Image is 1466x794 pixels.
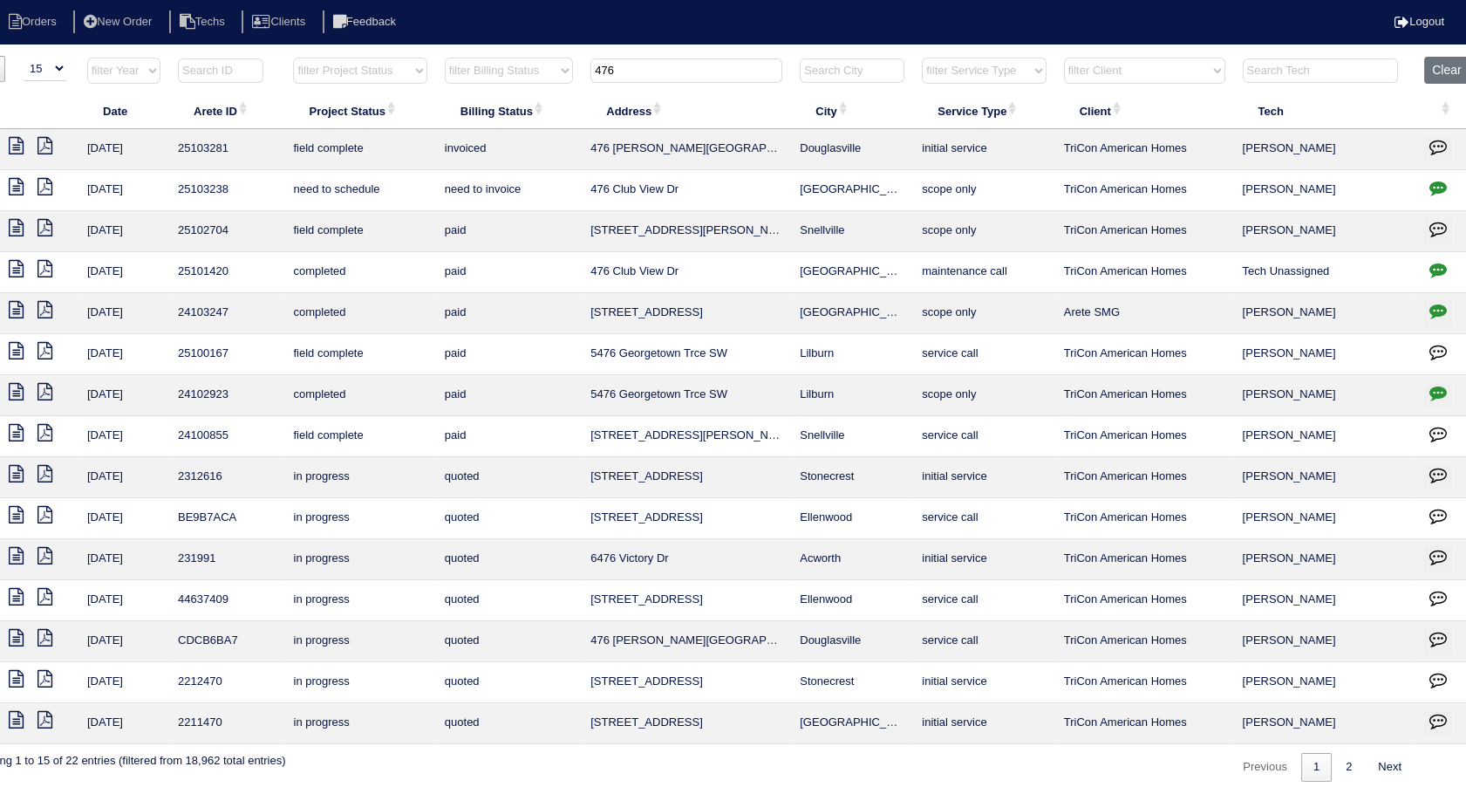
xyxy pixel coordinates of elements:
td: in progress [284,621,435,662]
td: [PERSON_NAME] [1234,580,1416,621]
td: service call [913,416,1054,457]
td: [PERSON_NAME] [1234,498,1416,539]
td: field complete [284,211,435,252]
td: [STREET_ADDRESS] [582,498,791,539]
td: Lilburn [791,375,913,416]
td: 476 Club View Dr [582,170,791,211]
td: completed [284,252,435,293]
td: 476 [PERSON_NAME][GEOGRAPHIC_DATA] [582,621,791,662]
td: 24103247 [169,293,284,334]
td: Acworth [791,539,913,580]
td: BE9B7ACA [169,498,284,539]
td: [DATE] [78,293,169,334]
td: quoted [436,621,582,662]
td: [PERSON_NAME] [1234,375,1416,416]
td: TriCon American Homes [1055,580,1234,621]
td: [PERSON_NAME] [1234,129,1416,170]
td: initial service [913,703,1054,744]
td: need to invoice [436,170,582,211]
td: TriCon American Homes [1055,662,1234,703]
td: [GEOGRAPHIC_DATA] [791,170,913,211]
td: [STREET_ADDRESS] [582,457,791,498]
td: paid [436,334,582,375]
td: scope only [913,170,1054,211]
td: [DATE] [78,375,169,416]
td: 25103281 [169,129,284,170]
td: paid [436,293,582,334]
td: paid [436,252,582,293]
td: [STREET_ADDRESS] [582,703,791,744]
td: Arete SMG [1055,293,1234,334]
td: field complete [284,334,435,375]
td: [PERSON_NAME] [1234,457,1416,498]
td: Douglasville [791,129,913,170]
td: maintenance call [913,252,1054,293]
td: initial service [913,662,1054,703]
li: Techs [169,10,239,34]
input: Search City [800,58,904,83]
td: TriCon American Homes [1055,211,1234,252]
td: [DATE] [78,211,169,252]
td: [DATE] [78,498,169,539]
a: 2 [1333,753,1364,782]
td: TriCon American Homes [1055,129,1234,170]
td: [PERSON_NAME] [1234,703,1416,744]
td: [PERSON_NAME] [1234,170,1416,211]
th: Arete ID: activate to sort column ascending [169,92,284,129]
a: New Order [73,15,166,28]
td: [PERSON_NAME] [1234,293,1416,334]
td: TriCon American Homes [1055,621,1234,662]
td: 2312616 [169,457,284,498]
td: need to schedule [284,170,435,211]
td: [DATE] [78,252,169,293]
td: [STREET_ADDRESS] [582,662,791,703]
td: in progress [284,498,435,539]
td: TriCon American Homes [1055,457,1234,498]
td: [DATE] [78,334,169,375]
li: Feedback [323,10,410,34]
td: [STREET_ADDRESS] [582,580,791,621]
td: [DATE] [78,662,169,703]
td: initial service [913,129,1054,170]
td: [PERSON_NAME] [1234,662,1416,703]
td: service call [913,621,1054,662]
td: field complete [284,416,435,457]
td: [DATE] [78,621,169,662]
td: TriCon American Homes [1055,375,1234,416]
td: service call [913,498,1054,539]
td: TriCon American Homes [1055,703,1234,744]
td: [DATE] [78,416,169,457]
td: 2212470 [169,662,284,703]
td: [STREET_ADDRESS] [582,293,791,334]
th: City: activate to sort column ascending [791,92,913,129]
td: Ellenwood [791,498,913,539]
td: [PERSON_NAME] [1234,334,1416,375]
td: in progress [284,580,435,621]
td: 476 [PERSON_NAME][GEOGRAPHIC_DATA] [582,129,791,170]
td: paid [436,375,582,416]
th: Tech [1234,92,1416,129]
td: [DATE] [78,129,169,170]
li: New Order [73,10,166,34]
td: [PERSON_NAME] [1234,621,1416,662]
li: Clients [242,10,319,34]
th: Billing Status: activate to sort column ascending [436,92,582,129]
td: [GEOGRAPHIC_DATA] [791,293,913,334]
td: TriCon American Homes [1055,334,1234,375]
td: quoted [436,703,582,744]
td: [PERSON_NAME] [1234,211,1416,252]
td: completed [284,293,435,334]
td: Stonecrest [791,662,913,703]
td: [DATE] [78,580,169,621]
td: service call [913,334,1054,375]
th: Address: activate to sort column ascending [582,92,791,129]
th: Client: activate to sort column ascending [1055,92,1234,129]
td: completed [284,375,435,416]
td: Lilburn [791,334,913,375]
td: [PERSON_NAME] [1234,539,1416,580]
td: quoted [436,498,582,539]
td: [DATE] [78,457,169,498]
td: [GEOGRAPHIC_DATA] [791,703,913,744]
td: Douglasville [791,621,913,662]
td: Snellville [791,211,913,252]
